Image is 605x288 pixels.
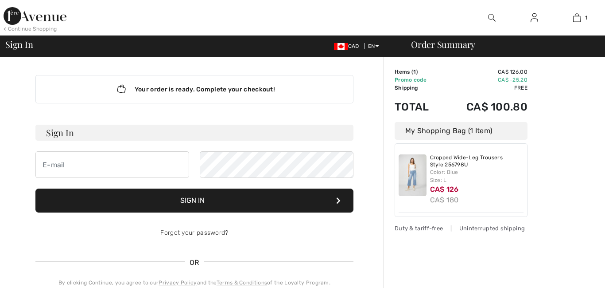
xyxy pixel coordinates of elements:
a: Terms & Conditions [217,280,267,286]
td: CA$ 100.80 [442,92,527,122]
img: Canadian Dollar [334,43,348,50]
span: EN [368,43,379,49]
div: < Continue Shopping [4,25,57,33]
a: Privacy Policy [159,280,197,286]
div: Your order is ready. Complete your checkout! [35,75,353,103]
button: Sign In [35,189,353,213]
div: My Shopping Bag (1 Item) [395,122,527,140]
span: 1 [413,69,416,75]
span: Sign In [5,40,33,49]
span: CAD [334,43,363,49]
input: E-mail [35,151,189,178]
td: Shipping [395,84,442,92]
div: By clicking Continue, you agree to our and the of the Loyalty Program. [35,279,353,287]
img: Cropped Wide-Leg Trousers Style 256798U [399,154,427,196]
s: CA$ 180 [430,196,459,204]
h3: Sign In [35,125,353,141]
img: 1ère Avenue [4,7,66,25]
div: Order Summary [400,40,600,49]
div: Duty & tariff-free | Uninterrupted shipping [395,224,527,233]
td: Items ( ) [395,68,442,76]
div: Color: Blue Size: L [430,168,524,184]
a: Forgot your password? [160,229,228,237]
td: Promo code [395,76,442,84]
a: Cropped Wide-Leg Trousers Style 256798U [430,154,524,168]
span: OR [185,257,204,268]
iframe: Sign in with Google Dialogue [423,9,596,91]
span: CA$ 126 [430,185,459,193]
td: Total [395,92,442,122]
